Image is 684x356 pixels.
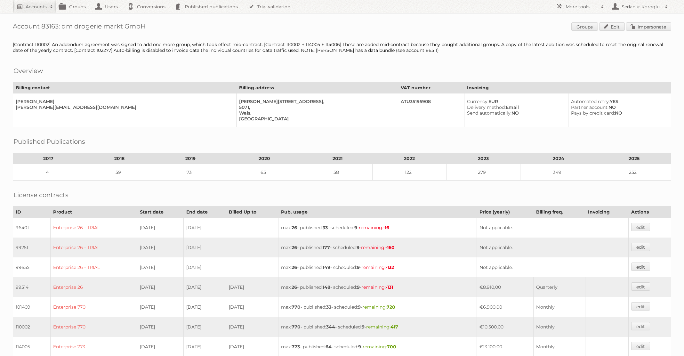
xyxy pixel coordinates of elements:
th: Billing address [237,82,398,93]
a: Impersonate [626,22,671,31]
td: max: - published: - scheduled: - [278,218,477,238]
span: Currency: [467,99,488,104]
h2: Overview [13,66,43,76]
th: Invoicing [464,82,671,93]
h2: Accounts [26,4,47,10]
td: Monthly [534,297,585,317]
td: 101409 [13,297,51,317]
td: €10.500,00 [477,317,534,337]
td: 349 [520,164,597,181]
strong: 417 [390,324,398,330]
td: [DATE] [137,257,183,277]
th: 2024 [520,153,597,164]
strong: -16 [383,225,389,231]
div: EUR [467,99,563,104]
td: 96401 [13,218,51,238]
span: remaining: [361,245,395,250]
td: Enterprise 26 [51,277,137,297]
td: 252 [597,164,671,181]
div: [Contract 110002] An addendum agreement was signed to add one more group, which took effect mid-c... [13,42,671,53]
td: Enterprise 26 - TRIAL [51,238,137,257]
td: [DATE] [183,277,226,297]
th: Billed Up to [226,206,278,218]
div: [PERSON_NAME][EMAIL_ADDRESS][DOMAIN_NAME] [16,104,231,110]
th: Actions [628,206,671,218]
strong: 9 [357,264,360,270]
td: [DATE] [226,317,278,337]
h2: Sedanur Koroglu [620,4,662,10]
td: [DATE] [137,277,183,297]
strong: 26 [292,284,297,290]
strong: -132 [386,264,394,270]
td: €6.900,00 [477,297,534,317]
strong: 728 [387,304,395,310]
strong: 9 [354,225,357,231]
strong: 344 [326,324,335,330]
td: [DATE] [137,297,183,317]
td: [DATE] [137,238,183,257]
td: Enterprise 26 - TRIAL [51,257,137,277]
td: 73 [155,164,226,181]
strong: 64 [326,344,332,350]
a: edit [631,223,650,231]
td: 65 [226,164,303,181]
strong: 26 [292,225,297,231]
th: Billing contact [13,82,237,93]
strong: 148 [323,284,330,290]
h2: More tools [566,4,598,10]
th: Pub. usage [278,206,477,218]
span: remaining: [361,284,393,290]
td: [DATE] [226,277,278,297]
span: remaining: [363,344,396,350]
strong: 26 [292,264,297,270]
th: 2023 [447,153,520,164]
td: 279 [447,164,520,181]
td: Not applicable. [477,218,628,238]
td: [DATE] [183,257,226,277]
span: remaining: [362,304,395,310]
div: NO [571,110,666,116]
td: max: - published: - scheduled: - [278,257,477,277]
td: max: - published: - scheduled: - [278,277,477,297]
td: Enterprise 26 - TRIAL [51,218,137,238]
strong: 33 [323,225,328,231]
td: Not applicable. [477,238,628,257]
a: edit [631,263,650,271]
td: max: - published: - scheduled: - [278,317,477,337]
td: ATU35195908 [398,93,464,127]
span: Automated retry: [571,99,610,104]
strong: 700 [387,344,396,350]
h2: License contracts [13,190,68,200]
td: [DATE] [183,317,226,337]
h2: Published Publications [13,137,85,146]
td: 99655 [13,257,51,277]
td: Not applicable. [477,257,628,277]
th: VAT number [398,82,464,93]
th: 2021 [303,153,372,164]
strong: 9 [357,284,360,290]
div: Wals, [239,110,393,116]
strong: 770 [292,304,301,310]
td: 59 [84,164,155,181]
a: edit [631,302,650,311]
th: Billing freq. [534,206,585,218]
td: Enterprise 770 [51,317,137,337]
div: 5071, [239,104,393,110]
strong: 33 [326,304,331,310]
div: [PERSON_NAME] [16,99,231,104]
strong: 177 [323,245,330,250]
strong: -160 [385,245,395,250]
th: Price (yearly) [477,206,534,218]
a: Edit [599,22,625,31]
td: [DATE] [137,218,183,238]
td: max: - published: - scheduled: - [278,297,477,317]
strong: 26 [292,245,297,250]
td: [DATE] [183,297,226,317]
td: Monthly [534,317,585,337]
th: 2019 [155,153,226,164]
span: Send automatically: [467,110,511,116]
strong: 773 [292,344,300,350]
td: 122 [373,164,447,181]
td: 99514 [13,277,51,297]
td: Quarterly [534,277,585,297]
